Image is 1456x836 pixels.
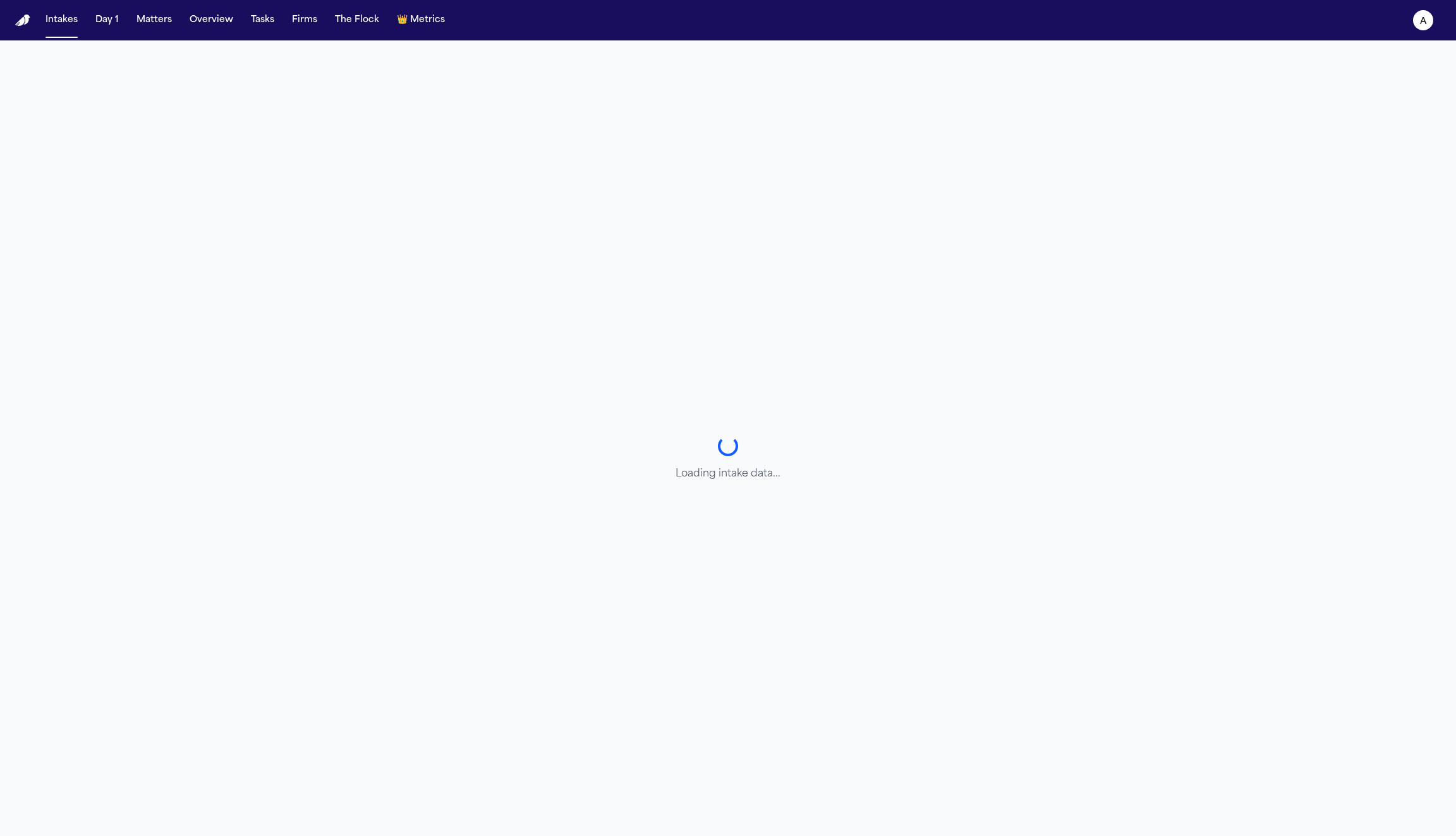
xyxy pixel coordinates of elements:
button: Overview [185,9,238,32]
button: crownMetrics [392,9,450,32]
button: Firms [287,9,322,32]
p: Loading intake data... [676,466,780,482]
button: The Flock [330,9,384,32]
a: Home [15,15,30,27]
button: Intakes [40,9,83,32]
button: Tasks [246,9,279,32]
button: Matters [131,9,177,32]
button: Day 1 [90,9,124,32]
img: Finch Logo [15,15,30,27]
